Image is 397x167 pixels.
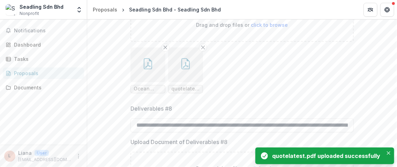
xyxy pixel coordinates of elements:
button: Partners [364,3,377,17]
span: click to browse [251,22,288,28]
a: Proposals [3,67,84,79]
div: Seadling Sdn Bhd [20,3,63,10]
div: quotelatest.pdf uploaded successfully [272,152,380,160]
p: Deliverables #8 [130,104,172,113]
button: Remove File [199,43,207,51]
div: Remove Filequotelatest.pdf [168,47,203,93]
button: Remove File [161,43,170,51]
nav: breadcrumb [90,5,224,15]
button: Open entity switcher [74,3,84,17]
p: Upload Document of Deliverables #8 [130,138,227,146]
a: Proposals [90,5,120,15]
div: Remove FileOcean Trading Platform Repair.pdf [130,47,165,93]
p: [EMAIL_ADDRESS][DOMAIN_NAME] [18,157,72,163]
span: Notifications [14,28,81,34]
div: Proposals [93,6,117,13]
a: Dashboard [3,39,84,50]
button: More [74,152,83,160]
div: Liana [9,154,11,158]
img: Seadling Sdn Bhd [6,4,17,15]
p: User [35,150,49,156]
div: Seadling Sdn Bhd - Seadling Sdn Bhd [129,6,221,13]
span: Nonprofit [20,10,39,17]
p: Liana [18,149,32,157]
div: Tasks [14,55,78,63]
button: Close [384,149,393,157]
div: Documents [14,84,78,91]
div: Notifications-bottom-right [253,145,397,167]
a: Tasks [3,53,84,65]
button: Notifications [3,25,84,36]
button: Get Help [380,3,394,17]
p: Drag and drop files or [196,21,288,29]
div: Proposals [14,70,78,77]
a: Documents [3,82,84,93]
span: Ocean Trading Platform Repair.pdf [134,86,162,92]
div: Dashboard [14,41,78,48]
span: quotelatest.pdf [171,86,200,92]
